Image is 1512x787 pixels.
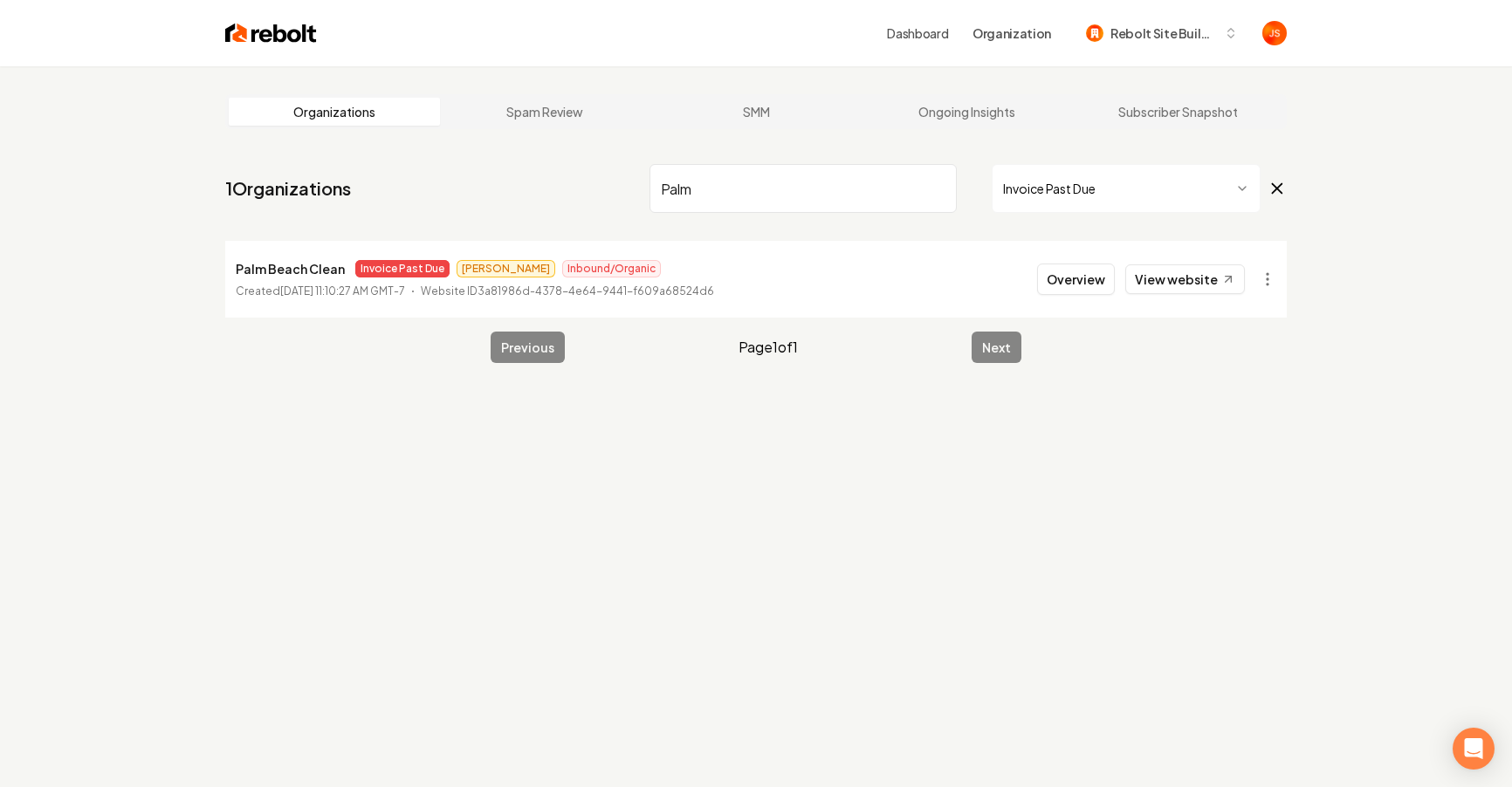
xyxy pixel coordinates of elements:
a: View website [1125,264,1245,294]
div: Open Intercom Messenger [1453,728,1495,770]
button: Overview [1037,263,1115,295]
a: Dashboard [887,24,948,42]
a: Organizations [229,98,440,126]
img: Rebolt Logo [225,21,317,45]
span: [PERSON_NAME] [457,260,555,277]
time: [DATE] 11:10:27 AM GMT-7 [280,284,405,298]
button: Organization [962,17,1062,49]
img: James Shamoun [1262,21,1287,45]
a: Spam Review [440,98,651,126]
span: Page 1 of 1 [739,337,798,358]
span: Invoice Past Due [355,260,450,277]
button: Open user button [1262,21,1287,45]
span: Rebolt Site Builder [1110,24,1217,43]
p: Palm Beach Clean [236,258,345,279]
p: Website ID 3a81986d-4378-4e64-9441-f609a68524d6 [421,283,714,300]
a: SMM [650,98,862,126]
span: Inbound/Organic [562,260,661,277]
img: Rebolt Site Builder [1086,24,1103,42]
p: Created [236,283,405,300]
input: Search by name or ID [649,164,957,213]
a: 1Organizations [225,176,351,201]
a: Ongoing Insights [862,98,1073,126]
a: Subscriber Snapshot [1072,98,1283,126]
